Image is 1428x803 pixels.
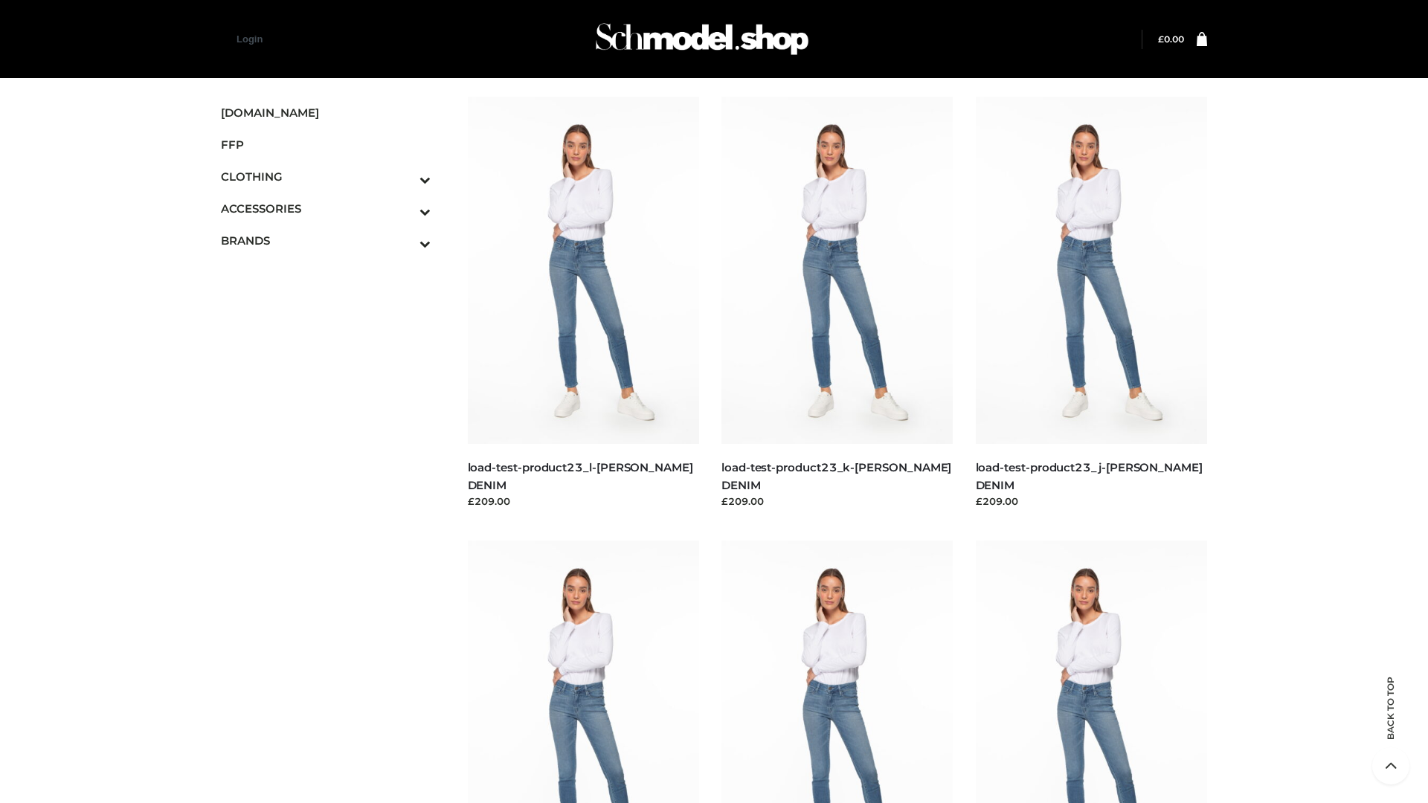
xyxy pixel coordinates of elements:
[591,10,814,68] img: Schmodel Admin 964
[221,104,431,121] span: [DOMAIN_NAME]
[1158,33,1164,45] span: £
[721,494,953,509] div: £209.00
[468,460,693,491] a: load-test-product23_l-[PERSON_NAME] DENIM
[1372,703,1409,740] span: Back to top
[1158,33,1184,45] bdi: 0.00
[976,494,1208,509] div: £209.00
[379,193,431,225] button: Toggle Submenu
[379,225,431,257] button: Toggle Submenu
[379,161,431,193] button: Toggle Submenu
[221,161,431,193] a: CLOTHINGToggle Submenu
[721,460,951,491] a: load-test-product23_k-[PERSON_NAME] DENIM
[221,225,431,257] a: BRANDSToggle Submenu
[221,232,431,249] span: BRANDS
[221,136,431,153] span: FFP
[1158,33,1184,45] a: £0.00
[221,168,431,185] span: CLOTHING
[221,193,431,225] a: ACCESSORIESToggle Submenu
[468,494,700,509] div: £209.00
[237,33,263,45] a: Login
[976,460,1203,491] a: load-test-product23_j-[PERSON_NAME] DENIM
[221,200,431,217] span: ACCESSORIES
[221,129,431,161] a: FFP
[221,97,431,129] a: [DOMAIN_NAME]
